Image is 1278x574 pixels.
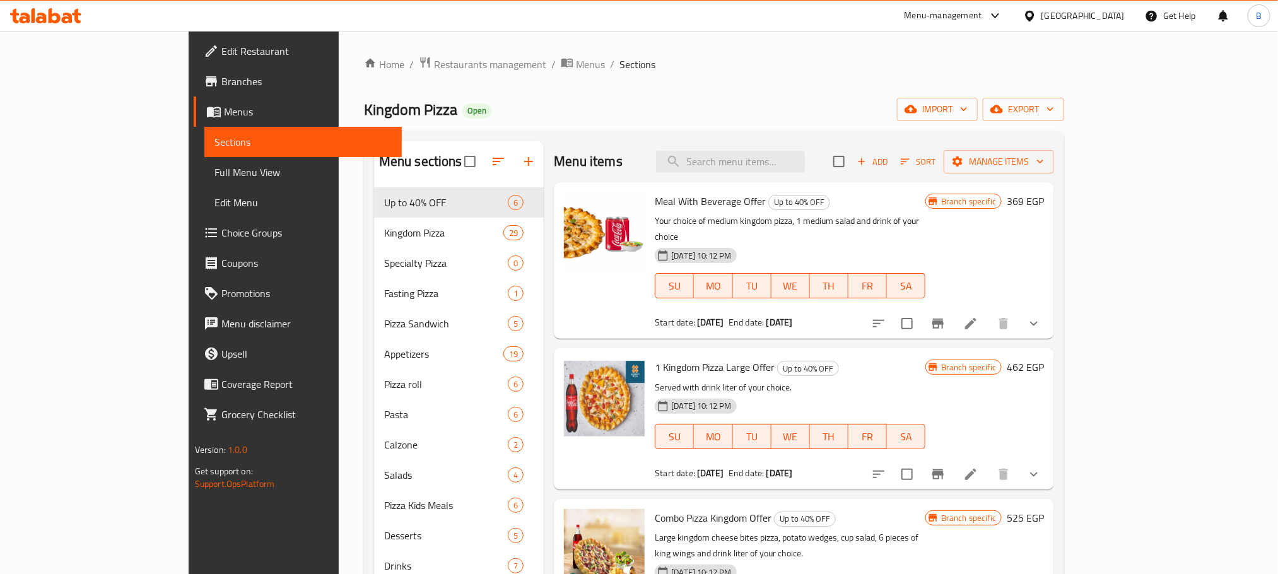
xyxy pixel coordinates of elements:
p: Your choice of medium kingdom pizza, 1 medium salad and drink of your choice [655,213,925,245]
span: Menus [224,104,392,119]
span: Up to 40% OFF [769,195,830,209]
span: [DATE] 10:12 PM [666,400,736,412]
div: Pasta [384,407,508,422]
span: 2 [508,439,523,451]
span: Pizza Sandwich [384,316,508,331]
span: Promotions [221,286,392,301]
img: 1 Kingdom Pizza Large Offer [564,358,645,439]
div: [GEOGRAPHIC_DATA] [1041,9,1125,23]
span: Full Menu View [214,165,392,180]
span: Up to 40% OFF [384,195,508,210]
div: Menu-management [905,8,982,23]
div: items [508,255,524,271]
span: 1 [508,288,523,300]
a: Grocery Checklist [194,399,402,430]
span: Calzone [384,437,508,452]
span: Sort sections [483,146,513,177]
a: Menus [194,97,402,127]
button: Sort [898,152,939,172]
a: Coupons [194,248,402,278]
span: Sort [901,155,935,169]
div: Drinks [384,558,508,573]
div: Pizza Sandwich5 [374,308,544,339]
span: Pizza roll [384,377,508,392]
span: Select to update [894,310,920,337]
button: TH [810,424,848,449]
a: Edit Restaurant [194,36,402,66]
span: TU [738,277,766,295]
a: Branches [194,66,402,97]
div: items [508,377,524,392]
div: items [508,316,524,331]
button: FR [848,424,887,449]
a: Coverage Report [194,369,402,399]
b: [DATE] [766,465,793,481]
span: End date: [729,314,764,331]
a: Full Menu View [204,157,402,187]
span: Manage items [954,154,1044,170]
div: Specialty Pizza0 [374,248,544,278]
b: [DATE] [697,314,724,331]
div: Desserts [384,528,508,543]
div: items [508,467,524,483]
h6: 462 EGP [1007,358,1044,376]
button: SU [655,424,694,449]
div: Kingdom Pizza29 [374,218,544,248]
span: Branch specific [936,512,1001,524]
span: 6 [508,378,523,390]
span: Coverage Report [221,377,392,392]
span: Grocery Checklist [221,407,392,422]
span: 1 Kingdom Pizza Large Offer [655,358,775,377]
b: [DATE] [697,465,724,481]
span: Version: [195,442,226,458]
span: Combo Pizza Kingdom Offer [655,508,771,527]
div: Open [462,103,491,119]
button: Add [852,152,893,172]
img: Meal With Beverage Offer [564,192,645,273]
svg: Show Choices [1026,467,1041,482]
a: Sections [204,127,402,157]
span: Kingdom Pizza [384,225,503,240]
span: 6 [508,500,523,512]
a: Restaurants management [419,56,546,73]
span: 6 [508,197,523,209]
a: Menu disclaimer [194,308,402,339]
span: [DATE] 10:12 PM [666,250,736,262]
div: items [508,195,524,210]
a: Support.OpsPlatform [195,476,275,492]
span: Restaurants management [434,57,546,72]
span: Edit Restaurant [221,44,392,59]
span: TU [738,428,766,446]
div: items [508,498,524,513]
a: Edit menu item [963,316,978,331]
span: 5 [508,318,523,330]
span: SA [892,428,920,446]
div: Up to 40% OFF6 [374,187,544,218]
div: items [508,528,524,543]
button: SU [655,273,694,298]
span: Choice Groups [221,225,392,240]
span: Edit Menu [214,195,392,210]
h2: Menu items [554,152,623,171]
div: Up to 40% OFF [768,195,830,210]
div: Pizza roll6 [374,369,544,399]
span: Select all sections [457,148,483,175]
a: Menus [561,56,605,73]
h6: 525 EGP [1007,509,1044,527]
span: End date: [729,465,764,481]
span: FR [853,428,882,446]
li: / [409,57,414,72]
button: sort-choices [864,459,894,489]
button: show more [1019,459,1049,489]
span: Meal With Beverage Offer [655,192,766,211]
a: Edit Menu [204,187,402,218]
div: Up to 40% OFF [774,512,836,527]
div: Salads4 [374,460,544,490]
a: Promotions [194,278,402,308]
span: Add [855,155,889,169]
span: WE [777,428,805,446]
span: Salads [384,467,508,483]
span: Select to update [894,461,920,488]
